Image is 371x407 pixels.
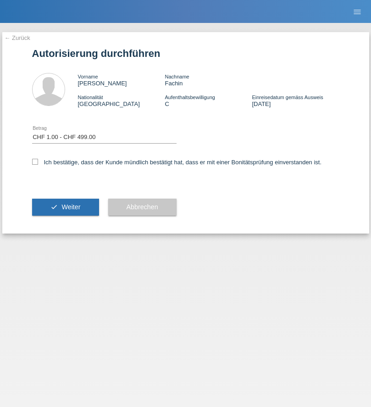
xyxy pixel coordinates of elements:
[165,95,215,100] span: Aufenthaltsbewilligung
[32,199,99,216] button: check Weiter
[348,9,366,14] a: menu
[78,73,165,87] div: [PERSON_NAME]
[252,95,323,100] span: Einreisedatum gemäss Ausweis
[165,94,252,107] div: C
[78,94,165,107] div: [GEOGRAPHIC_DATA]
[78,74,98,79] span: Vorname
[127,203,158,211] span: Abbrechen
[5,34,30,41] a: ← Zurück
[32,159,322,166] label: Ich bestätige, dass der Kunde mündlich bestätigt hat, dass er mit einer Bonitätsprüfung einversta...
[252,94,339,107] div: [DATE]
[165,73,252,87] div: Fachin
[108,199,177,216] button: Abbrechen
[32,48,339,59] h1: Autorisierung durchführen
[165,74,189,79] span: Nachname
[78,95,103,100] span: Nationalität
[353,7,362,17] i: menu
[61,203,80,211] span: Weiter
[50,203,58,211] i: check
